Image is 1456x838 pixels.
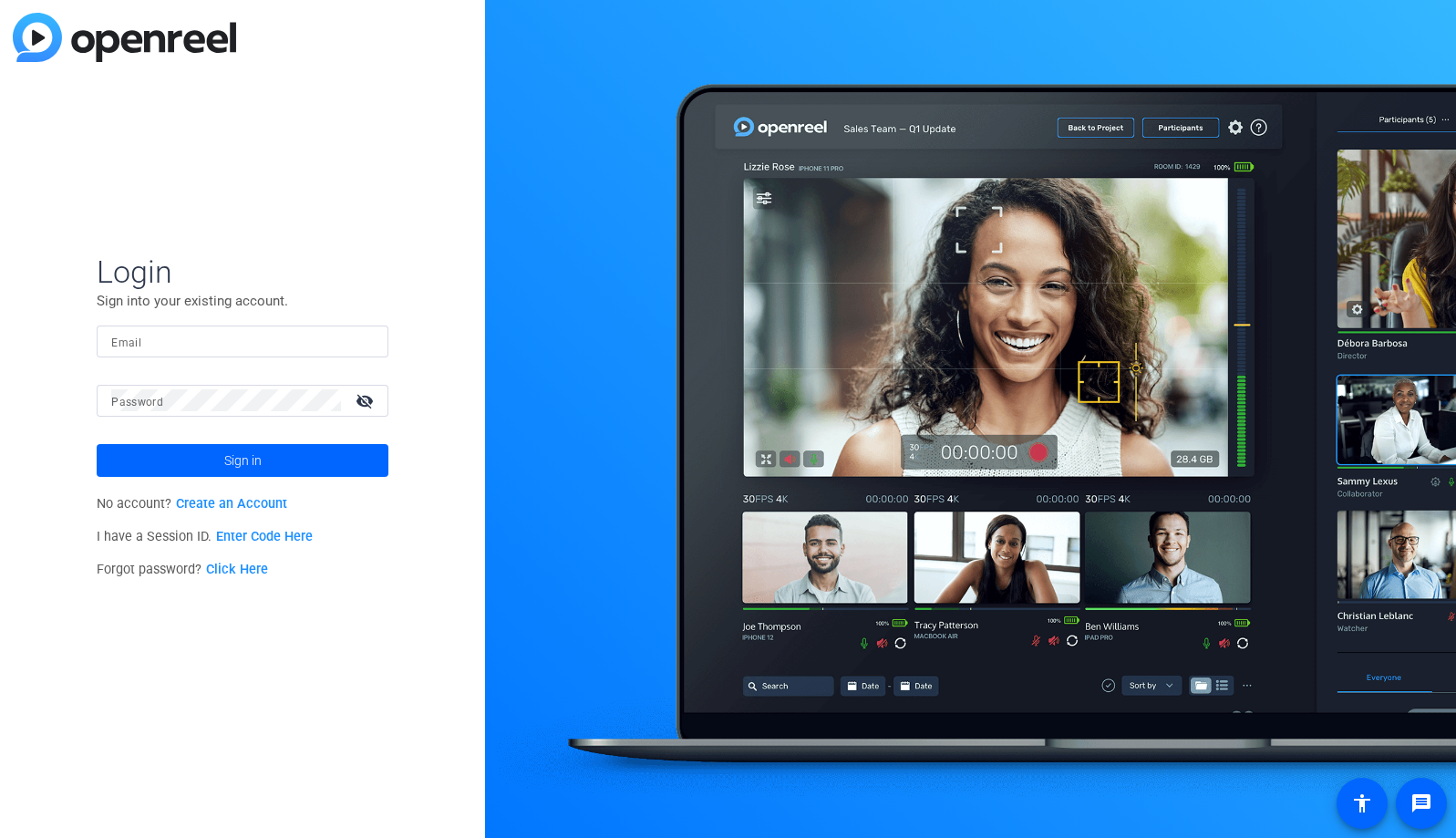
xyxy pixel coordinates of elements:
[216,529,313,544] a: Enter Code Here
[206,562,268,577] a: Click Here
[1410,792,1432,814] mat-icon: message
[13,13,236,62] img: blue-gradient.svg
[111,396,163,409] mat-label: Password
[1351,792,1373,814] mat-icon: accessibility
[97,496,287,512] span: No account?
[111,330,374,352] input: Enter Email Address
[224,438,262,483] span: Sign in
[111,336,141,349] mat-label: Email
[97,444,388,477] button: Sign in
[97,529,313,544] span: I have a Session ID.
[345,388,388,414] mat-icon: visibility_off
[97,562,268,577] span: Forgot password?
[176,496,287,512] a: Create an Account
[97,291,388,311] p: Sign into your existing account.
[97,253,388,291] span: Login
